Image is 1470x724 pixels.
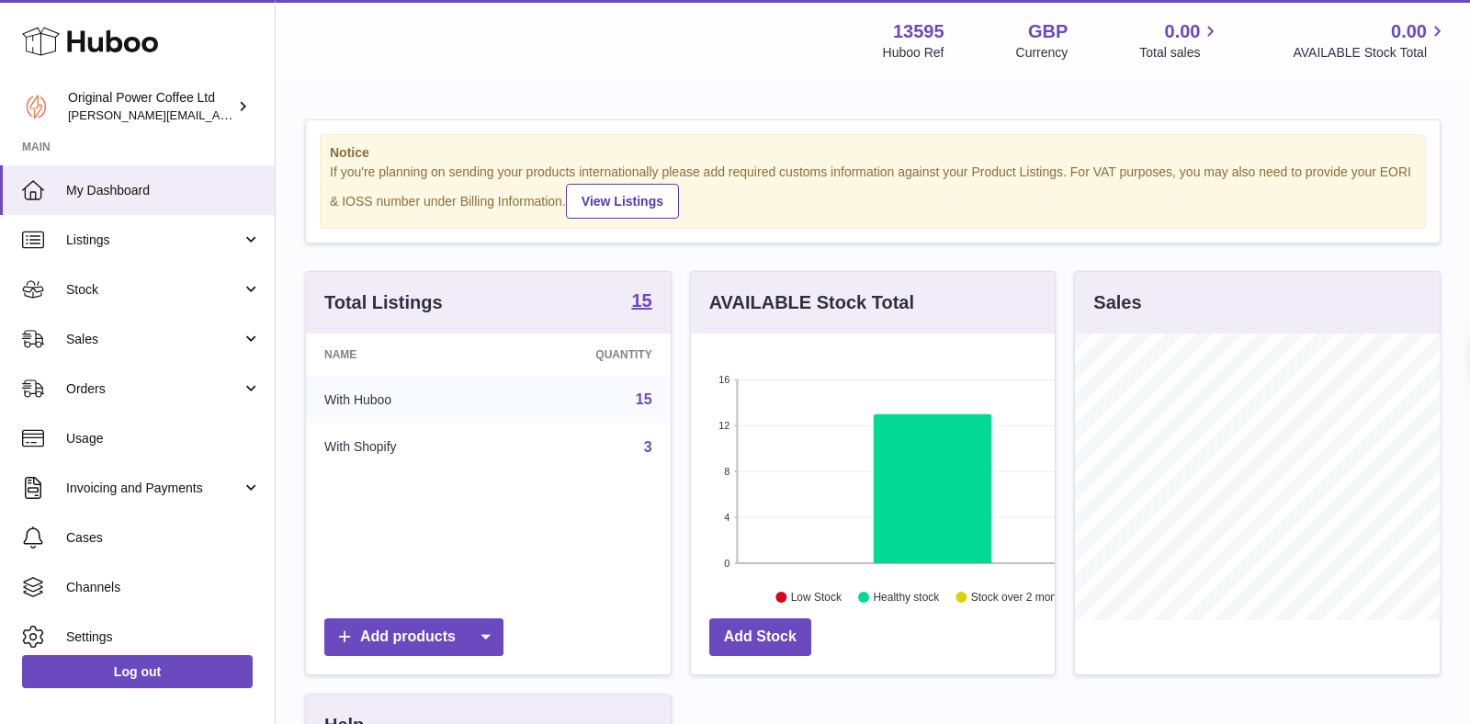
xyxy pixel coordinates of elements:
[644,439,652,455] a: 3
[631,291,651,313] a: 15
[1093,290,1141,315] h3: Sales
[709,618,811,656] a: Add Stock
[724,558,729,569] text: 0
[971,591,1071,604] text: Stock over 2 months
[66,529,261,547] span: Cases
[330,164,1416,219] div: If you're planning on sending your products internationally please add required customs informati...
[66,182,261,199] span: My Dashboard
[893,19,944,44] strong: 13595
[724,466,729,477] text: 8
[330,144,1416,162] strong: Notice
[306,424,503,471] td: With Shopify
[631,291,651,310] strong: 15
[66,380,242,398] span: Orders
[1028,19,1068,44] strong: GBP
[68,89,233,124] div: Original Power Coffee Ltd
[66,480,242,497] span: Invoicing and Payments
[1293,19,1448,62] a: 0.00 AVAILABLE Stock Total
[718,374,729,385] text: 16
[566,184,679,219] a: View Listings
[22,655,253,688] a: Log out
[66,281,242,299] span: Stock
[503,334,671,376] th: Quantity
[724,512,729,523] text: 4
[791,591,842,604] text: Low Stock
[22,93,50,120] img: aline@drinkpowercoffee.com
[709,290,914,315] h3: AVAILABLE Stock Total
[718,420,729,431] text: 12
[66,331,242,348] span: Sales
[324,618,503,656] a: Add products
[306,376,503,424] td: With Huboo
[68,107,368,122] span: [PERSON_NAME][EMAIL_ADDRESS][DOMAIN_NAME]
[66,232,242,249] span: Listings
[636,391,652,407] a: 15
[1016,44,1069,62] div: Currency
[1293,44,1448,62] span: AVAILABLE Stock Total
[1139,44,1221,62] span: Total sales
[324,290,443,315] h3: Total Listings
[66,579,261,596] span: Channels
[66,430,261,447] span: Usage
[883,44,944,62] div: Huboo Ref
[1165,19,1201,44] span: 0.00
[306,334,503,376] th: Name
[66,628,261,646] span: Settings
[1139,19,1221,62] a: 0.00 Total sales
[1391,19,1427,44] span: 0.00
[873,591,940,604] text: Healthy stock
